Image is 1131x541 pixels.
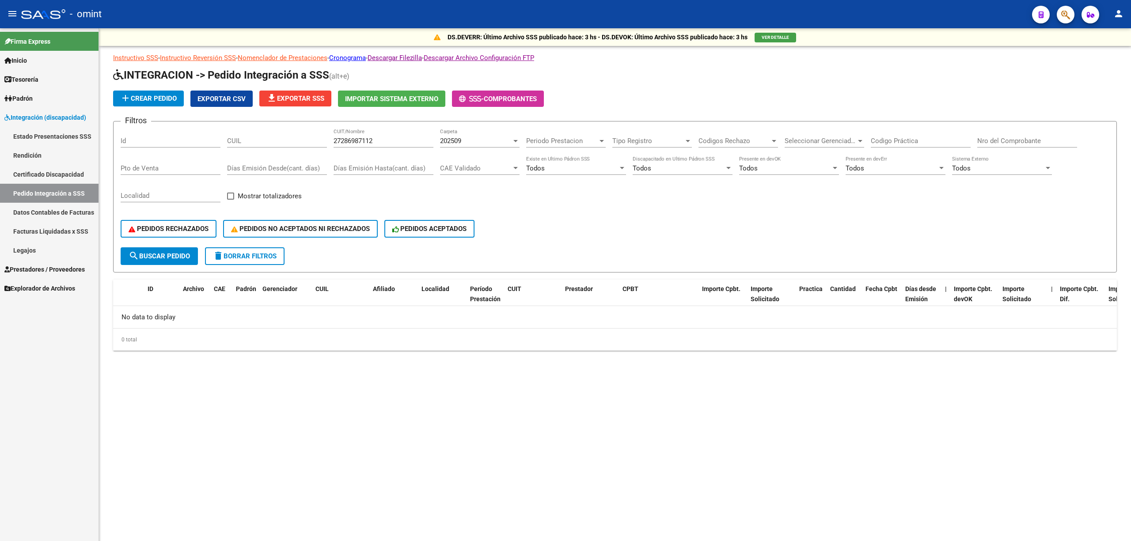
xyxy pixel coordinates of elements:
span: Tipo Registro [612,137,684,145]
a: Descargar Archivo Configuración FTP [424,54,534,62]
span: Mostrar totalizadores [238,191,302,201]
span: Explorador de Archivos [4,284,75,293]
span: Gerenciador [262,285,297,292]
a: Instructivo SSS [113,54,158,62]
span: Borrar Filtros [213,252,277,260]
span: Importe Cpbt. devOK [954,285,992,303]
span: Todos [952,164,971,172]
span: - [459,95,484,103]
span: Localidad [421,285,449,292]
button: Borrar Filtros [205,247,285,265]
span: ID [148,285,153,292]
datatable-header-cell: CPBT [619,280,698,318]
datatable-header-cell: Localidad [418,280,467,318]
span: INTEGRACION -> Pedido Integración a SSS [113,69,329,81]
span: Exportar CSV [197,95,246,103]
div: No data to display [113,306,1117,328]
a: Nomenclador de Prestaciones [238,54,327,62]
span: Prestador [565,285,593,292]
span: Fecha Cpbt [865,285,897,292]
datatable-header-cell: CAE [210,280,232,318]
span: | [1051,285,1053,292]
span: Importe Cpbt. Dif. [1060,285,1098,303]
span: Inicio [4,56,27,65]
span: CUIT [508,285,521,292]
mat-icon: search [129,250,139,261]
span: Firma Express [4,37,50,46]
span: Todos [526,164,545,172]
span: CPBT [622,285,638,292]
datatable-header-cell: Fecha Cpbt [862,280,902,318]
span: Cantidad [830,285,856,292]
span: Período Prestación [470,285,501,303]
mat-icon: add [120,93,131,103]
span: Seleccionar Gerenciador [785,137,856,145]
datatable-header-cell: Importe Cpbt. devOK [950,280,999,318]
datatable-header-cell: ID [144,280,179,318]
span: Todos [846,164,864,172]
datatable-header-cell: Practica [796,280,827,318]
datatable-header-cell: CUIT [504,280,562,318]
button: PEDIDOS RECHAZADOS [121,220,216,238]
span: Importar Sistema Externo [345,95,438,103]
span: | [945,285,947,292]
span: Exportar SSS [266,95,324,102]
datatable-header-cell: Archivo [179,280,210,318]
h3: Filtros [121,114,151,127]
span: CAE Validado [440,164,512,172]
iframe: Intercom live chat [1101,511,1122,532]
span: Padrón [4,94,33,103]
span: VER DETALLE [762,35,789,40]
span: Importe Solicitado [751,285,779,303]
mat-icon: person [1113,8,1124,19]
span: Tesorería [4,75,38,84]
button: Buscar Pedido [121,247,198,265]
div: 0 total [113,329,1117,351]
a: Descargar Filezilla [368,54,422,62]
span: Buscar Pedido [129,252,190,260]
span: Practica [799,285,823,292]
datatable-header-cell: Período Prestación [467,280,504,318]
span: Todos [739,164,758,172]
datatable-header-cell: Afiliado [369,280,418,318]
span: Importe Cpbt. [702,285,740,292]
span: Crear Pedido [120,95,177,102]
span: Periodo Prestacion [526,137,598,145]
button: Exportar CSV [190,91,253,107]
mat-icon: menu [7,8,18,19]
span: Todos [633,164,651,172]
span: Integración (discapacidad) [4,113,86,122]
datatable-header-cell: | [941,280,950,318]
datatable-header-cell: CUIL [312,280,369,318]
datatable-header-cell: Importe Solicitado [747,280,796,318]
a: Cronograma [329,54,366,62]
datatable-header-cell: Importe Cpbt. [698,280,747,318]
button: PEDIDOS ACEPTADOS [384,220,475,238]
span: PEDIDOS NO ACEPTADOS NI RECHAZADOS [231,225,370,233]
span: - omint [70,4,102,24]
p: - - - - - [113,53,1117,63]
span: PEDIDOS ACEPTADOS [392,225,467,233]
button: -Comprobantes [452,91,544,107]
span: 202509 [440,137,461,145]
span: CAE [214,285,225,292]
span: Codigos Rechazo [698,137,770,145]
span: Importe Solicitado devOK [1002,285,1031,313]
button: Crear Pedido [113,91,184,106]
span: Prestadores / Proveedores [4,265,85,274]
mat-icon: delete [213,250,224,261]
button: PEDIDOS NO ACEPTADOS NI RECHAZADOS [223,220,378,238]
datatable-header-cell: Prestador [562,280,619,318]
datatable-header-cell: Cantidad [827,280,862,318]
datatable-header-cell: Días desde Emisión [902,280,941,318]
p: DS.DEVERR: Último Archivo SSS publicado hace: 3 hs - DS.DEVOK: Último Archivo SSS publicado hace:... [448,32,748,42]
span: Archivo [183,285,204,292]
span: PEDIDOS RECHAZADOS [129,225,209,233]
datatable-header-cell: Importe Cpbt. Dif. [1056,280,1105,318]
a: Instructivo Reversión SSS [160,54,236,62]
span: Comprobantes [484,95,537,103]
button: Exportar SSS [259,91,331,106]
button: VER DETALLE [755,33,796,42]
datatable-header-cell: Padrón [232,280,259,318]
span: Días desde Emisión [905,285,936,303]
